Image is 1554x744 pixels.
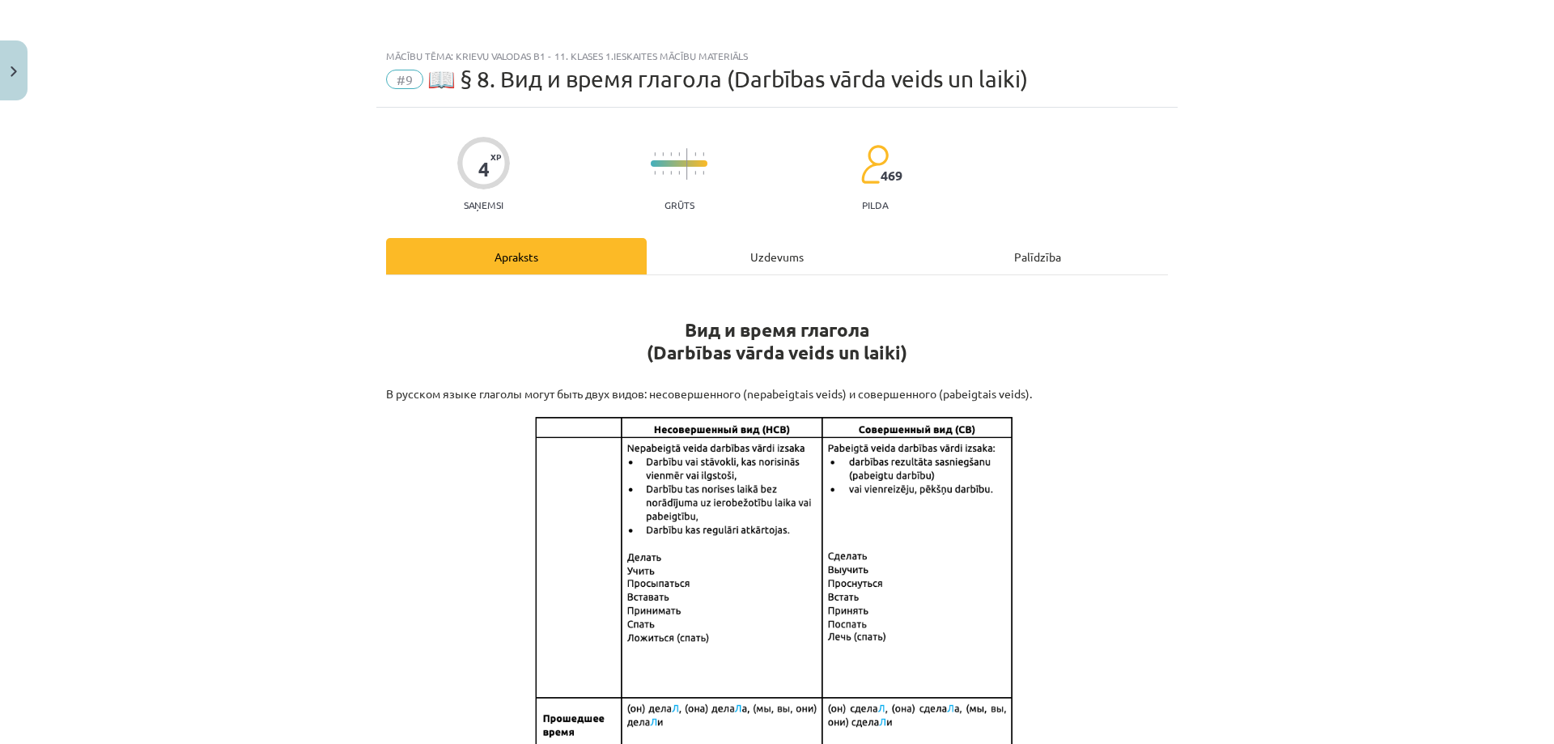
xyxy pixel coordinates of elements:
[678,152,680,156] img: icon-short-line-57e1e144782c952c97e751825c79c345078a6d821885a25fce030b3d8c18986b.svg
[694,171,696,175] img: icon-short-line-57e1e144782c952c97e751825c79c345078a6d821885a25fce030b3d8c18986b.svg
[386,238,647,274] div: Apraksts
[694,152,696,156] img: icon-short-line-57e1e144782c952c97e751825c79c345078a6d821885a25fce030b3d8c18986b.svg
[386,70,423,89] span: #9
[881,168,902,183] span: 469
[654,152,656,156] img: icon-short-line-57e1e144782c952c97e751825c79c345078a6d821885a25fce030b3d8c18986b.svg
[490,152,501,161] span: XP
[478,158,490,181] div: 4
[647,318,907,364] strong: Вид и время глагола (Darbības vārda veids un laiki)
[670,152,672,156] img: icon-short-line-57e1e144782c952c97e751825c79c345078a6d821885a25fce030b3d8c18986b.svg
[457,199,510,210] p: Saņemsi
[703,152,704,156] img: icon-short-line-57e1e144782c952c97e751825c79c345078a6d821885a25fce030b3d8c18986b.svg
[662,171,664,175] img: icon-short-line-57e1e144782c952c97e751825c79c345078a6d821885a25fce030b3d8c18986b.svg
[862,199,888,210] p: pilda
[386,368,1168,402] p: В русском языке глаголы могут быть двух видов: несовершенного (nepabeigtais veids) и совершенного...
[907,238,1168,274] div: Palīdzība
[703,171,704,175] img: icon-short-line-57e1e144782c952c97e751825c79c345078a6d821885a25fce030b3d8c18986b.svg
[686,148,688,180] img: icon-long-line-d9ea69661e0d244f92f715978eff75569469978d946b2353a9bb055b3ed8787d.svg
[427,66,1028,92] span: 📖 § 8. Вид и время глагола (Darbības vārda veids un laiki)
[662,152,664,156] img: icon-short-line-57e1e144782c952c97e751825c79c345078a6d821885a25fce030b3d8c18986b.svg
[647,238,907,274] div: Uzdevums
[386,50,1168,62] div: Mācību tēma: Krievu valodas b1 - 11. klases 1.ieskaites mācību materiāls
[678,171,680,175] img: icon-short-line-57e1e144782c952c97e751825c79c345078a6d821885a25fce030b3d8c18986b.svg
[654,171,656,175] img: icon-short-line-57e1e144782c952c97e751825c79c345078a6d821885a25fce030b3d8c18986b.svg
[664,199,694,210] p: Grūts
[11,66,17,77] img: icon-close-lesson-0947bae3869378f0d4975bcd49f059093ad1ed9edebbc8119c70593378902aed.svg
[860,144,889,185] img: students-c634bb4e5e11cddfef0936a35e636f08e4e9abd3cc4e673bd6f9a4125e45ecb1.svg
[670,171,672,175] img: icon-short-line-57e1e144782c952c97e751825c79c345078a6d821885a25fce030b3d8c18986b.svg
